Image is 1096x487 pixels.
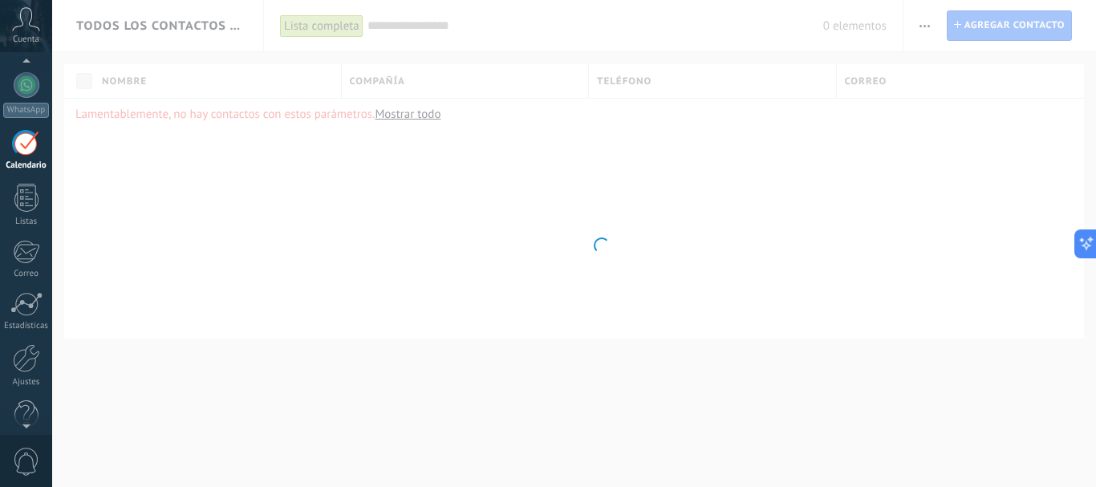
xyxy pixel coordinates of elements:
div: Ajustes [3,377,50,388]
div: WhatsApp [3,103,49,118]
div: Correo [3,269,50,279]
div: Estadísticas [3,321,50,331]
div: Calendario [3,160,50,171]
span: Cuenta [13,34,39,45]
div: Listas [3,217,50,227]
